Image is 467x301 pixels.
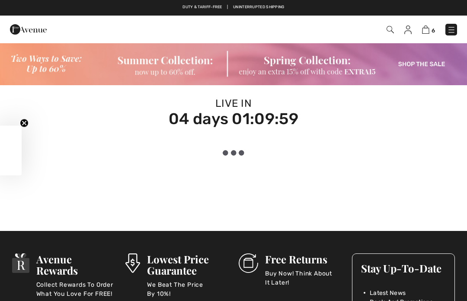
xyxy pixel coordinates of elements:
span: 6 [432,27,435,34]
img: 1ère Avenue [10,21,47,38]
img: Search [387,26,394,33]
h3: Free Returns [265,253,342,265]
img: Lowest Price Guarantee [125,253,140,273]
div: 04 days 01:09:59 [10,111,457,127]
button: Close teaser [20,119,29,128]
a: 1ère Avenue [10,25,47,33]
span: Live In [215,97,252,109]
h3: Lowest Price Guarantee [147,253,228,276]
img: Menu [447,26,456,34]
h3: Avenue Rewards [36,253,115,276]
img: Free Returns [239,253,258,273]
a: 6 [422,24,435,35]
h3: Stay Up-To-Date [361,263,446,274]
img: My Info [404,26,412,34]
img: Avenue Rewards [12,253,29,273]
span: Latest News [370,288,406,298]
p: Buy Now! Think About It Later! [265,269,342,286]
p: Collect Rewards To Order What You Love For FREE! [36,280,115,298]
p: We Beat The Price By 10%! [147,280,228,298]
img: Shopping Bag [422,26,429,34]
